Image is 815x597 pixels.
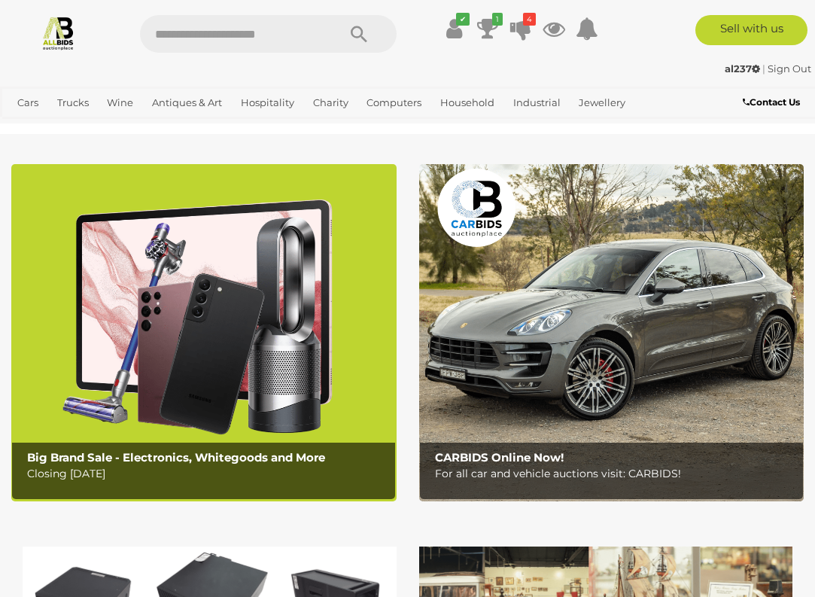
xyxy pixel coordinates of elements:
[456,13,470,26] i: ✔
[108,115,227,140] a: [GEOGRAPHIC_DATA]
[321,15,397,53] button: Search
[443,15,466,42] a: ✔
[51,90,95,115] a: Trucks
[27,450,325,465] b: Big Brand Sale - Electronics, Whitegoods and More
[435,450,564,465] b: CARBIDS Online Now!
[146,90,228,115] a: Antiques & Art
[762,62,765,75] span: |
[434,90,500,115] a: Household
[11,115,52,140] a: Office
[59,115,102,140] a: Sports
[768,62,811,75] a: Sign Out
[725,62,760,75] strong: al237
[419,164,804,501] a: CARBIDS Online Now! CARBIDS Online Now! For all car and vehicle auctions visit: CARBIDS!
[11,164,397,501] img: Big Brand Sale - Electronics, Whitegoods and More
[743,94,804,111] a: Contact Us
[307,90,354,115] a: Charity
[492,13,503,26] i: 1
[360,90,427,115] a: Computers
[435,465,795,483] p: For all car and vehicle auctions visit: CARBIDS!
[476,15,499,42] a: 1
[27,465,388,483] p: Closing [DATE]
[509,15,532,42] a: 4
[11,90,44,115] a: Cars
[743,96,800,108] b: Contact Us
[695,15,807,45] a: Sell with us
[11,164,397,501] a: Big Brand Sale - Electronics, Whitegoods and More Big Brand Sale - Electronics, Whitegoods and Mo...
[101,90,139,115] a: Wine
[235,90,300,115] a: Hospitality
[507,90,567,115] a: Industrial
[419,164,804,501] img: CARBIDS Online Now!
[573,90,631,115] a: Jewellery
[725,62,762,75] a: al237
[41,15,76,50] img: Allbids.com.au
[523,13,536,26] i: 4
